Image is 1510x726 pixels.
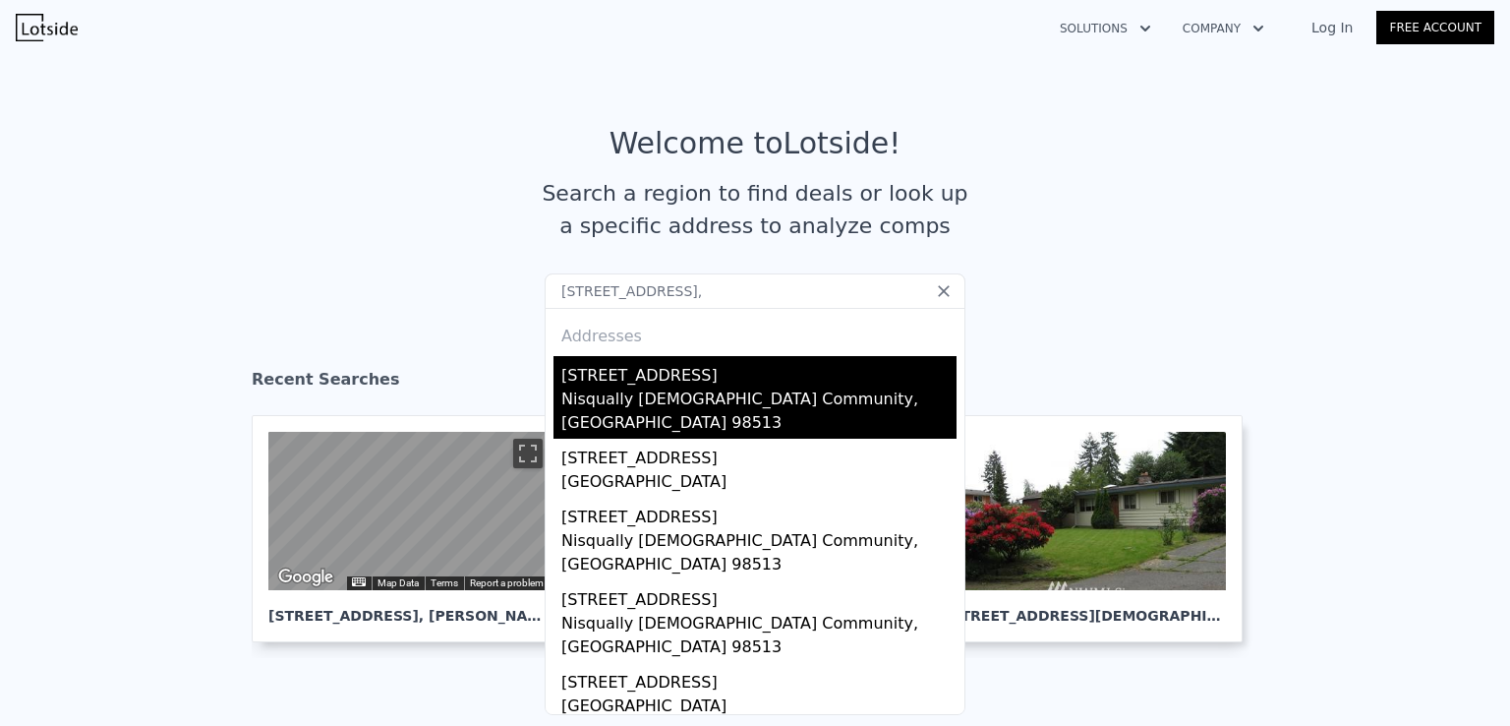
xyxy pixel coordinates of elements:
[16,14,78,41] img: Lotside
[1167,11,1280,46] button: Company
[561,498,957,529] div: [STREET_ADDRESS]
[268,432,550,590] div: Street View
[928,415,1258,642] a: [STREET_ADDRESS][DEMOGRAPHIC_DATA], [PERSON_NAME]
[561,356,957,388] div: [STREET_ADDRESS]
[610,126,901,161] div: Welcome to Lotside !
[1376,11,1494,44] a: Free Account
[553,309,957,356] div: Addresses
[352,577,366,586] button: Keyboard shortcuts
[470,577,544,588] a: Report a problem
[1288,18,1376,37] a: Log In
[431,577,458,588] a: Terms (opens in new tab)
[513,439,543,468] button: Toggle fullscreen view
[561,529,957,580] div: Nisqually [DEMOGRAPHIC_DATA] Community, [GEOGRAPHIC_DATA] 98513
[561,388,957,439] div: Nisqually [DEMOGRAPHIC_DATA] Community, [GEOGRAPHIC_DATA] 98513
[561,580,957,612] div: [STREET_ADDRESS]
[268,590,550,626] div: [STREET_ADDRESS] , [PERSON_NAME]
[561,612,957,663] div: Nisqually [DEMOGRAPHIC_DATA] Community, [GEOGRAPHIC_DATA] 98513
[273,565,338,590] img: Google
[1044,11,1167,46] button: Solutions
[561,470,957,498] div: [GEOGRAPHIC_DATA]
[561,663,957,695] div: [STREET_ADDRESS]
[561,695,957,722] div: [GEOGRAPHIC_DATA]
[545,273,965,309] input: Search an address or region...
[268,432,550,590] div: Map
[945,590,1226,626] div: [STREET_ADDRESS][DEMOGRAPHIC_DATA] , [PERSON_NAME]
[252,415,582,642] a: Map [STREET_ADDRESS], [PERSON_NAME]
[377,576,419,590] button: Map Data
[535,177,975,242] div: Search a region to find deals or look up a specific address to analyze comps
[252,352,1258,415] div: Recent Searches
[561,439,957,470] div: [STREET_ADDRESS]
[273,565,338,590] a: Open this area in Google Maps (opens a new window)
